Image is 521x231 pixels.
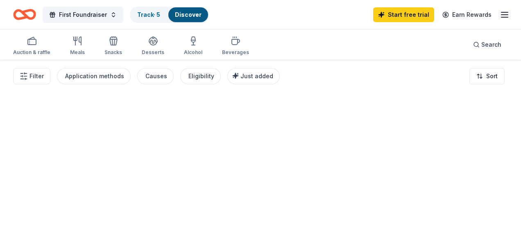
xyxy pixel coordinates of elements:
[222,33,249,60] button: Beverages
[184,33,202,60] button: Alcohol
[70,33,85,60] button: Meals
[142,33,164,60] button: Desserts
[59,10,107,20] span: First Foundraiser
[142,49,164,56] div: Desserts
[130,7,209,23] button: Track· 5Discover
[373,7,434,22] a: Start free trial
[137,11,160,18] a: Track· 5
[57,68,131,84] button: Application methods
[29,71,44,81] span: Filter
[469,68,505,84] button: Sort
[188,71,214,81] div: Eligibility
[227,68,280,84] button: Just added
[104,33,122,60] button: Snacks
[145,71,167,81] div: Causes
[13,5,36,24] a: Home
[70,49,85,56] div: Meals
[180,68,221,84] button: Eligibility
[175,11,202,18] a: Discover
[437,7,496,22] a: Earn Rewards
[486,71,498,81] span: Sort
[43,7,123,23] button: First Foundraiser
[240,72,273,79] span: Just added
[13,68,50,84] button: Filter
[104,49,122,56] div: Snacks
[13,33,50,60] button: Auction & raffle
[13,49,50,56] div: Auction & raffle
[481,40,501,50] span: Search
[137,68,174,84] button: Causes
[65,71,124,81] div: Application methods
[467,36,508,53] button: Search
[184,49,202,56] div: Alcohol
[222,49,249,56] div: Beverages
